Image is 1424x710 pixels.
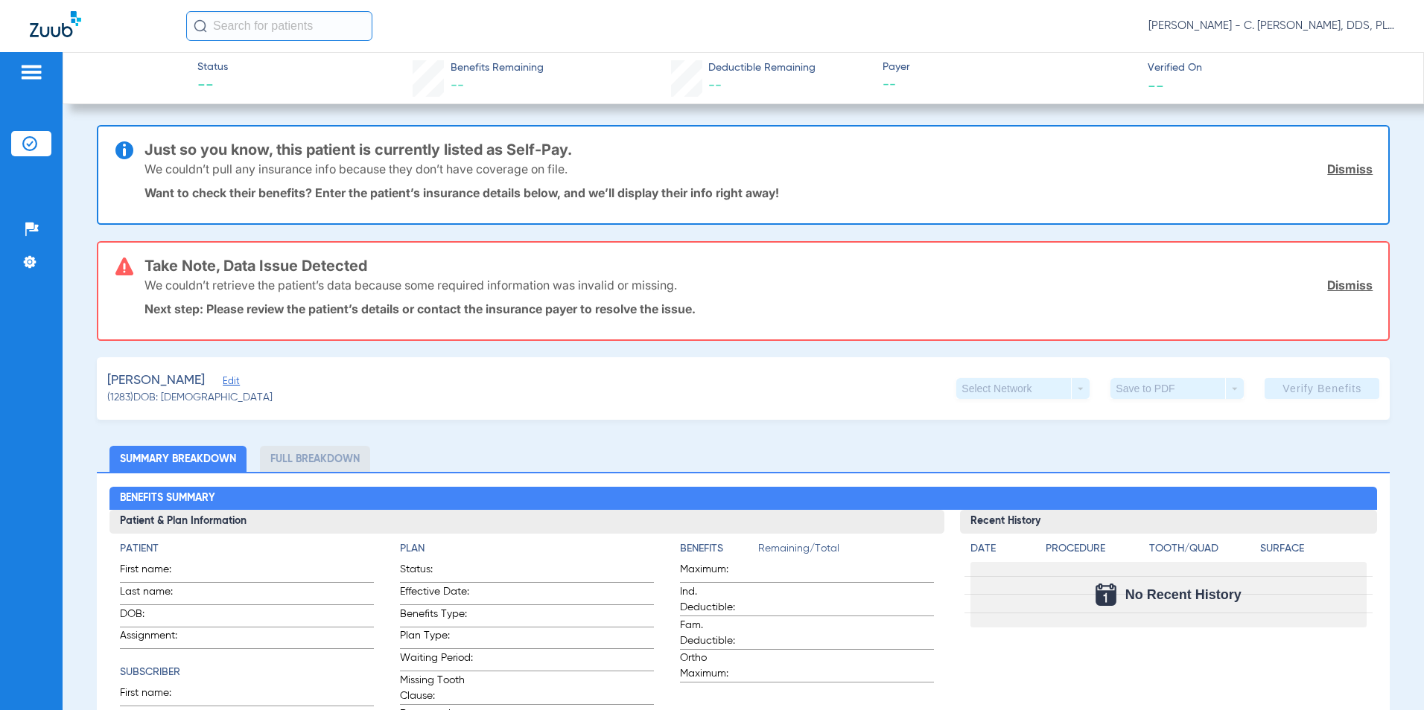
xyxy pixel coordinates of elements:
[400,607,473,627] span: Benefits Type:
[19,63,43,81] img: hamburger-icon
[144,161,568,176] p: We couldn’t pull any insurance info because they don’t have coverage on file.
[1327,278,1373,292] a: Dismiss
[107,371,205,390] span: [PERSON_NAME]
[109,446,247,472] li: Summary Breakdown
[144,185,1373,200] p: Want to check their benefits? Enter the patient’s insurance details below, and we’ll display thei...
[1046,541,1144,562] app-breakdown-title: Procedure
[30,11,81,37] img: Zuub Logo
[260,446,370,472] li: Full Breakdown
[970,541,1033,562] app-breakdown-title: Date
[680,618,753,649] span: Fam. Deductible:
[400,562,473,582] span: Status:
[197,76,228,97] span: --
[883,60,1135,75] span: Payer
[197,60,228,75] span: Status
[400,584,473,604] span: Effective Date:
[115,258,133,275] img: error-icon
[1149,541,1255,562] app-breakdown-title: Tooth/Quad
[1260,541,1366,562] app-breakdown-title: Surface
[144,278,677,292] p: We couldn’t retrieve the patient’s data because some required information was invalid or missing.
[680,650,753,682] span: Ortho Maximum:
[120,584,193,604] span: Last name:
[708,60,816,76] span: Deductible Remaining
[109,510,944,534] h3: Patient & Plan Information
[144,142,1373,157] h3: Just so you know, this patient is currently listed as Self-Pay.
[680,541,758,557] h4: Benefits
[960,510,1377,534] h3: Recent History
[144,258,1373,273] h3: Take Note, Data Issue Detected
[680,562,753,582] span: Maximum:
[758,541,934,562] span: Remaining/Total
[400,541,654,557] h4: Plan
[1046,541,1144,557] h4: Procedure
[680,584,753,615] span: Ind. Deductible:
[120,562,193,582] span: First name:
[708,79,722,92] span: --
[1125,587,1242,602] span: No Recent History
[1148,77,1164,93] span: --
[451,79,464,92] span: --
[120,541,374,557] h4: Patient
[400,628,473,648] span: Plan Type:
[109,487,1377,511] h2: Benefits Summary
[1148,19,1394,33] span: [PERSON_NAME] - C. [PERSON_NAME], DDS, PLLC dba [PERSON_NAME] Dentistry
[883,76,1135,95] span: --
[186,11,372,41] input: Search for patients
[400,673,473,704] span: Missing Tooth Clause:
[970,541,1033,557] h4: Date
[120,607,193,627] span: DOB:
[451,60,544,76] span: Benefits Remaining
[400,650,473,671] span: Waiting Period:
[1327,161,1373,176] a: Dismiss
[120,685,193,706] span: First name:
[120,628,193,648] span: Assignment:
[1260,541,1366,557] h4: Surface
[680,541,758,562] app-breakdown-title: Benefits
[120,665,374,680] h4: Subscriber
[115,141,133,159] img: info-icon
[144,301,1373,316] p: Next step: Please review the patient’s details or contact the insurance payer to resolve the issue.
[1148,60,1400,76] span: Verified On
[1149,541,1255,557] h4: Tooth/Quad
[1096,583,1116,606] img: Calendar
[107,390,273,406] span: (1283) DOB: [DEMOGRAPHIC_DATA]
[194,19,207,33] img: Search Icon
[223,376,236,390] span: Edit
